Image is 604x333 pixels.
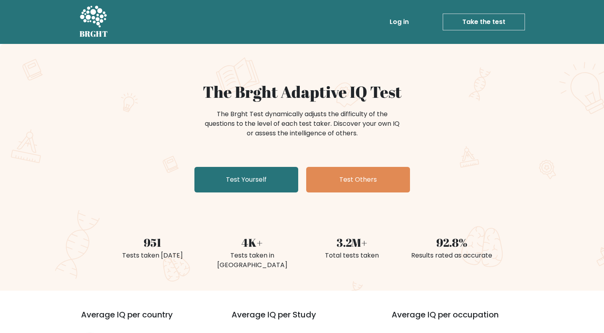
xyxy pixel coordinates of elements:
a: Take the test [443,14,525,30]
div: Results rated as accurate [407,251,497,260]
div: The Brght Test dynamically adjusts the difficulty of the questions to the level of each test take... [202,109,402,138]
a: Test Others [306,167,410,192]
h3: Average IQ per Study [232,310,372,329]
div: 951 [107,234,198,251]
h1: The Brght Adaptive IQ Test [107,82,497,101]
h5: BRGHT [79,29,108,39]
h3: Average IQ per country [81,310,203,329]
div: Tests taken [DATE] [107,251,198,260]
div: Total tests taken [307,251,397,260]
div: 4K+ [207,234,297,251]
div: 92.8% [407,234,497,251]
div: Tests taken in [GEOGRAPHIC_DATA] [207,251,297,270]
a: Test Yourself [194,167,298,192]
div: 3.2M+ [307,234,397,251]
h3: Average IQ per occupation [392,310,533,329]
a: Log in [386,14,412,30]
a: BRGHT [79,3,108,41]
